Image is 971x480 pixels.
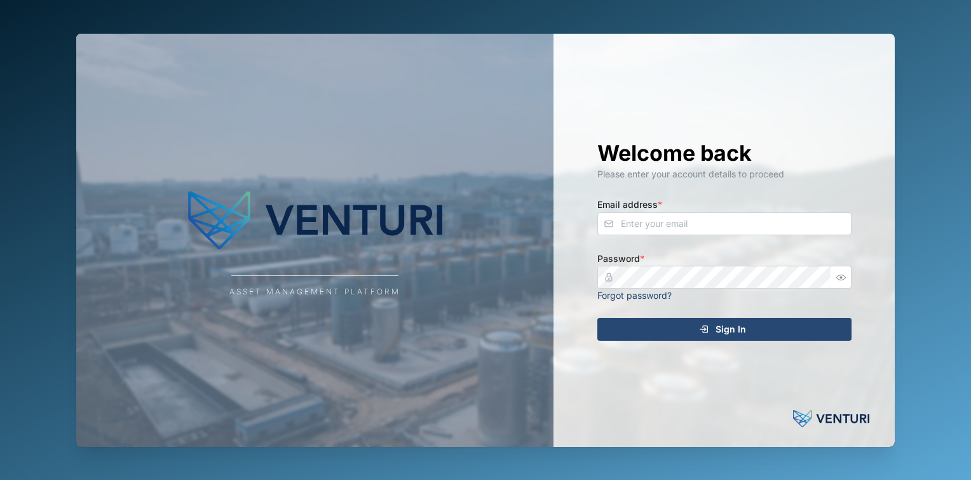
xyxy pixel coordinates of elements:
input: Enter your email [597,212,852,235]
button: Sign In [597,318,852,341]
span: Sign In [716,319,746,340]
img: Powered by: Venturi [793,406,869,432]
h1: Welcome back [597,139,852,167]
div: Please enter your account details to proceed [597,167,852,181]
a: Forgot password? [597,290,672,301]
img: Company Logo [188,182,442,259]
label: Password [597,252,644,266]
div: Asset Management Platform [229,286,400,298]
label: Email address [597,198,662,212]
